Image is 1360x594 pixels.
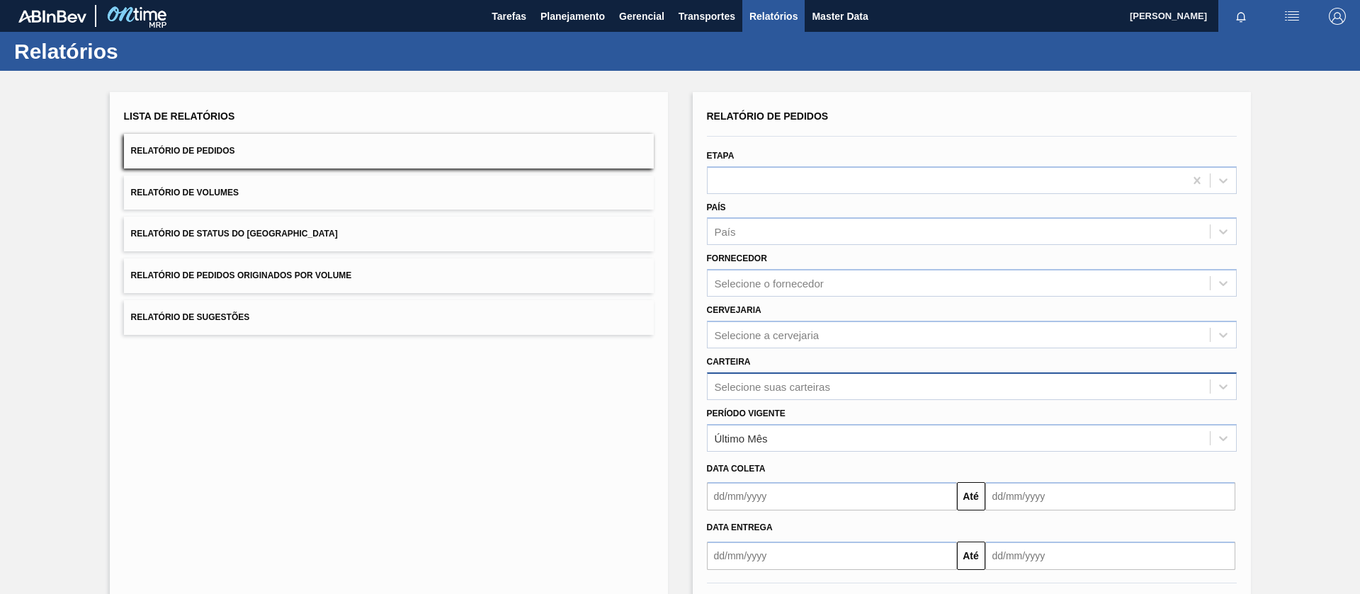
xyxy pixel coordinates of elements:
span: Tarefas [492,8,526,25]
div: Selecione a cervejaria [715,329,820,341]
span: Relatório de Pedidos Originados por Volume [131,270,352,280]
span: Relatório de Pedidos [131,146,235,156]
div: País [715,226,736,238]
span: Relatório de Pedidos [707,110,829,122]
label: Período Vigente [707,409,786,418]
span: Relatório de Sugestões [131,312,250,322]
input: dd/mm/yyyy [707,542,957,570]
label: Fornecedor [707,253,767,263]
label: Cervejaria [707,305,761,315]
span: Transportes [679,8,735,25]
label: Etapa [707,151,735,161]
span: Relatórios [749,8,798,25]
input: dd/mm/yyyy [985,542,1235,570]
button: Relatório de Pedidos [124,134,654,169]
img: userActions [1283,8,1300,25]
span: Data Entrega [707,522,773,532]
img: TNhmsLtSVTkK8tSr43FrP2fwEKptu5GPRR3wAAAABJRU5ErkJggg== [18,10,86,23]
button: Relatório de Pedidos Originados por Volume [124,258,654,293]
div: Selecione suas carteiras [715,380,830,392]
span: Lista de Relatórios [124,110,235,122]
button: Relatório de Volumes [124,176,654,210]
input: dd/mm/yyyy [707,482,957,510]
button: Relatório de Sugestões [124,300,654,335]
span: Relatório de Status do [GEOGRAPHIC_DATA] [131,229,338,239]
img: Logout [1329,8,1346,25]
label: Carteira [707,357,751,367]
h1: Relatórios [14,43,266,59]
input: dd/mm/yyyy [985,482,1235,510]
button: Até [957,482,985,510]
span: Gerencial [619,8,664,25]
button: Relatório de Status do [GEOGRAPHIC_DATA] [124,217,654,251]
label: País [707,202,726,212]
span: Master Data [812,8,868,25]
div: Selecione o fornecedor [715,278,824,290]
div: Último Mês [715,432,768,444]
span: Planejamento [540,8,605,25]
button: Até [957,542,985,570]
span: Data coleta [707,464,766,474]
button: Notificações [1218,6,1264,26]
span: Relatório de Volumes [131,188,239,198]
